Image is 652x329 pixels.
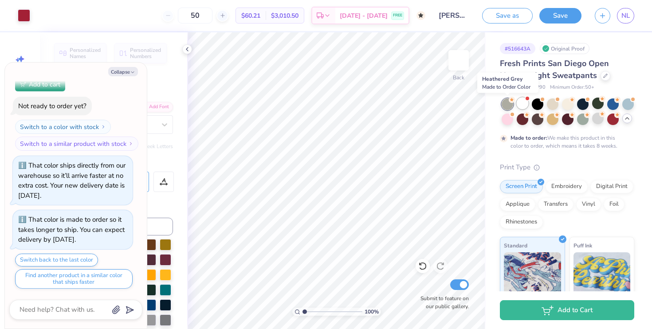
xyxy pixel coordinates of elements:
[500,43,535,54] div: # 516643A
[108,67,138,76] button: Collapse
[500,58,609,81] span: Fresh Prints San Diego Open Heavyweight Sweatpants
[504,241,527,250] span: Standard
[178,8,212,23] input: – –
[477,73,538,93] div: Heathered Grey
[15,77,65,91] button: Add to cart
[500,162,634,172] div: Print Type
[500,198,535,211] div: Applique
[416,294,469,310] label: Submit to feature on our public gallery.
[540,43,589,54] div: Original Proof
[604,198,625,211] div: Foil
[450,51,467,69] img: Back
[241,11,260,20] span: $60.21
[500,180,543,193] div: Screen Print
[130,47,161,59] span: Personalized Numbers
[432,7,475,24] input: Untitled Design
[393,12,402,19] span: FREE
[271,11,299,20] span: $3,010.50
[621,11,630,21] span: NL
[511,134,620,150] div: We make this product in this color to order, which means it takes 8 weeks.
[500,300,634,320] button: Add to Cart
[573,241,592,250] span: Puff Ink
[539,8,581,23] button: Save
[70,47,101,59] span: Personalized Names
[500,215,543,229] div: Rhinestones
[365,308,379,316] span: 100 %
[18,102,86,110] div: Not ready to order yet?
[538,198,573,211] div: Transfers
[511,134,547,141] strong: Made to order:
[15,269,133,289] button: Find another product in a similar color that ships faster
[576,198,601,211] div: Vinyl
[18,161,126,200] div: That color ships directly from our warehouse so it’ll arrive faster at no extra cost. Your new de...
[482,8,533,23] button: Save as
[617,8,634,23] a: NL
[546,180,588,193] div: Embroidery
[128,141,134,146] img: Switch to a similar product with stock
[101,124,106,129] img: Switch to a color with stock
[20,82,26,87] img: Add to cart
[18,215,125,244] div: That color is made to order so it takes longer to ship. You can expect delivery by [DATE].
[590,180,633,193] div: Digital Print
[550,84,594,91] span: Minimum Order: 50 +
[15,137,138,151] button: Switch to a similar product with stock
[504,252,561,297] img: Standard
[340,11,388,20] span: [DATE] - [DATE]
[573,252,631,297] img: Puff Ink
[138,102,173,112] div: Add Font
[453,74,464,82] div: Back
[482,83,530,90] span: Made to Order Color
[15,120,111,134] button: Switch to a color with stock
[15,254,98,266] button: Switch back to the last color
